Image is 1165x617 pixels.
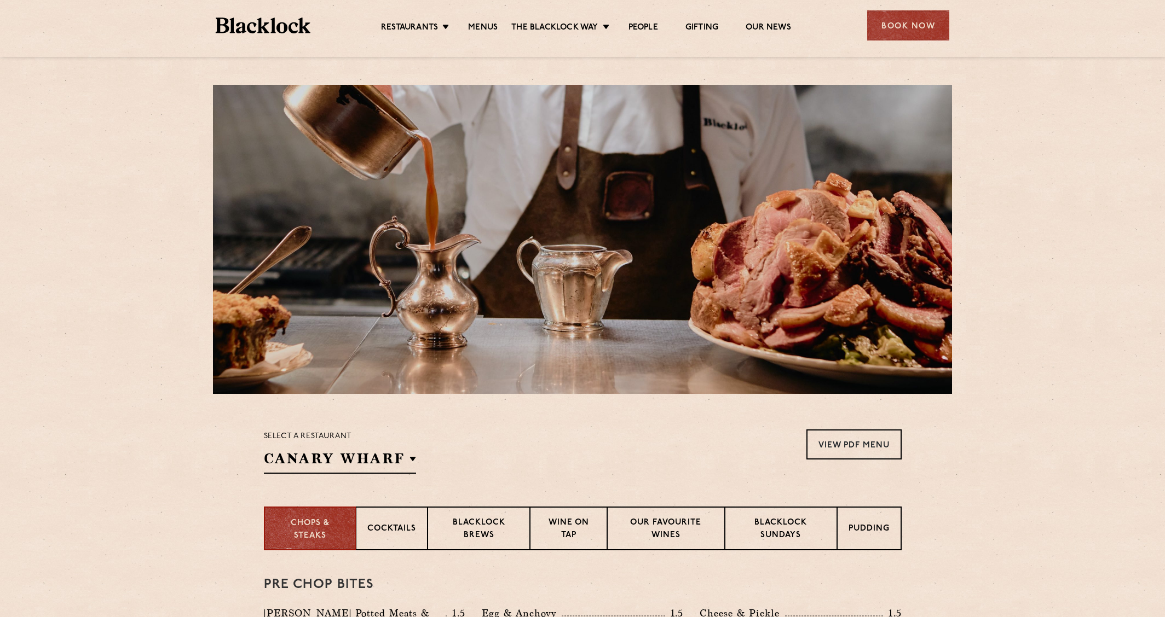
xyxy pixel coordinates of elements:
[628,22,658,34] a: People
[264,449,416,474] h2: Canary Wharf
[806,429,902,459] a: View PDF Menu
[276,517,344,542] p: Chops & Steaks
[216,18,310,33] img: BL_Textured_Logo-footer-cropped.svg
[736,517,825,543] p: Blacklock Sundays
[541,517,595,543] p: Wine on Tap
[849,523,890,537] p: Pudding
[746,22,791,34] a: Our News
[381,22,438,34] a: Restaurants
[264,578,902,592] h3: Pre Chop Bites
[468,22,498,34] a: Menus
[439,517,519,543] p: Blacklock Brews
[867,10,949,40] div: Book Now
[367,523,416,537] p: Cocktails
[264,429,416,444] p: Select a restaurant
[511,22,598,34] a: The Blacklock Way
[619,517,713,543] p: Our favourite wines
[685,22,718,34] a: Gifting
